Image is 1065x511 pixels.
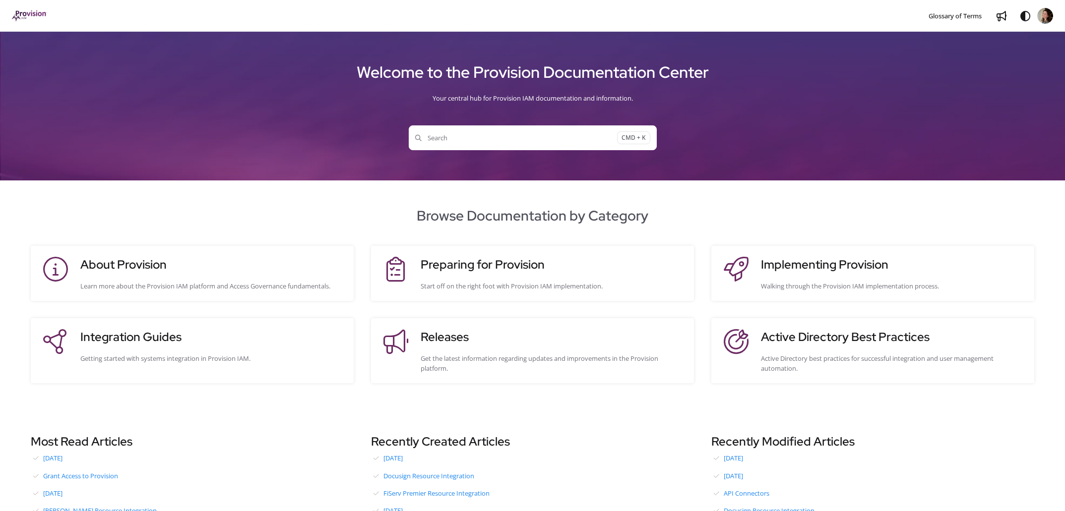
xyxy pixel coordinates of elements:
a: [DATE] [711,451,1034,465]
h3: Most Read Articles [31,433,354,451]
a: Project logo [12,10,47,22]
span: Glossary of Terms [929,11,982,20]
a: [DATE] [31,486,354,501]
a: Active Directory Best PracticesActive Directory best practices for successful integration and use... [721,328,1024,373]
a: Integration GuidesGetting started with systems integration in Provision IAM. [41,328,344,373]
button: Theme options [1017,8,1033,24]
h3: About Provision [80,256,344,274]
a: Whats new [994,8,1009,24]
a: Preparing for ProvisionStart off on the right foot with Provision IAM implementation. [381,256,684,291]
div: Get the latest information regarding updates and improvements in the Provision platform. [421,353,684,373]
a: Docusign Resource Integration [371,468,694,483]
a: About ProvisionLearn more about the Provision IAM platform and Access Governance fundamentals. [41,256,344,291]
button: SearchCMD + K [409,125,657,150]
span: CMD + K [617,131,650,145]
div: Getting started with systems integration in Provision IAM. [80,353,344,363]
h3: Recently Created Articles [371,433,694,451]
a: ReleasesGet the latest information regarding updates and improvements in the Provision platform. [381,328,684,373]
img: lkanen@provisioniam.com [1037,8,1053,24]
h3: Recently Modified Articles [711,433,1034,451]
h3: Preparing for Provision [421,256,684,274]
div: Walking through the Provision IAM implementation process. [761,281,1024,291]
a: API Connectors [711,486,1034,501]
img: brand logo [12,10,47,21]
h3: Implementing Provision [761,256,1024,274]
a: Implementing ProvisionWalking through the Provision IAM implementation process. [721,256,1024,291]
div: Start off on the right foot with Provision IAM implementation. [421,281,684,291]
a: [DATE] [31,451,354,465]
span: Search [415,133,617,143]
a: [DATE] [711,468,1034,483]
div: Your central hub for Provision IAM documentation and information. [12,86,1053,111]
h3: Active Directory Best Practices [761,328,1024,346]
h3: Integration Guides [80,328,344,346]
div: Active Directory best practices for successful integration and user management automation. [761,353,1024,373]
div: Learn more about the Provision IAM platform and Access Governance fundamentals. [80,281,344,291]
a: [DATE] [371,451,694,465]
h2: Browse Documentation by Category [12,205,1053,226]
a: Grant Access to Provision [31,468,354,483]
h3: Releases [421,328,684,346]
a: FiServ Premier Resource Integration [371,486,694,501]
h1: Welcome to the Provision Documentation Center [12,59,1053,86]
